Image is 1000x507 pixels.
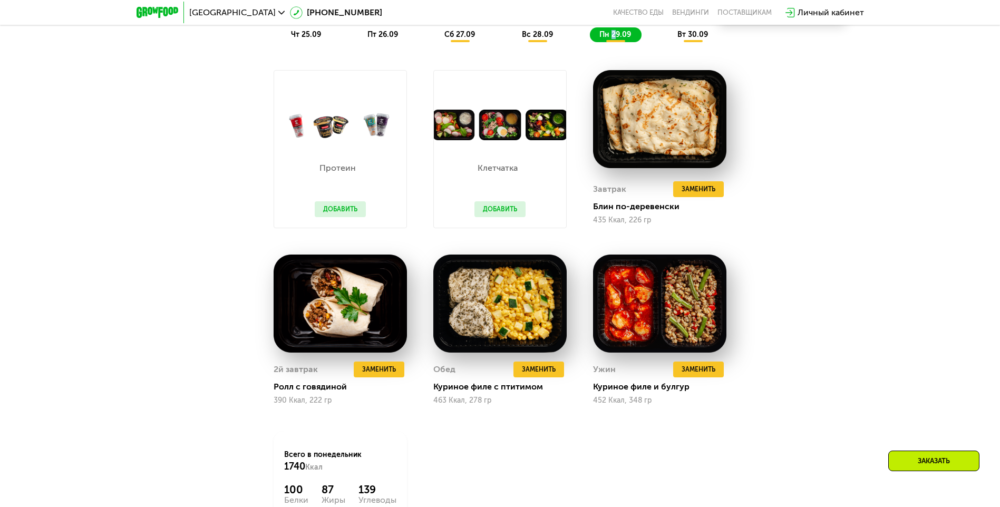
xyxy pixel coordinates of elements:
[189,8,276,17] span: [GEOGRAPHIC_DATA]
[284,450,396,473] div: Всего в понедельник
[433,362,455,377] div: Обед
[798,6,864,19] div: Личный кабинет
[673,181,724,197] button: Заменить
[599,30,631,39] span: пн 29.09
[444,30,475,39] span: сб 27.09
[274,362,318,377] div: 2й завтрак
[593,396,726,405] div: 452 Ккал, 348 гр
[673,362,724,377] button: Заменить
[367,30,398,39] span: пт 26.09
[322,496,345,504] div: Жиры
[522,364,556,375] span: Заменить
[315,201,366,217] button: Добавить
[315,164,361,172] p: Протеин
[593,181,626,197] div: Завтрак
[358,496,396,504] div: Углеводы
[593,216,726,225] div: 435 Ккал, 226 гр
[354,362,404,377] button: Заменить
[322,483,345,496] div: 87
[433,382,575,392] div: Куриное филе с птитимом
[358,483,396,496] div: 139
[305,463,323,472] span: Ккал
[291,30,321,39] span: чт 25.09
[717,8,772,17] div: поставщикам
[593,362,616,377] div: Ужин
[284,496,308,504] div: Белки
[474,164,520,172] p: Клетчатка
[274,396,407,405] div: 390 Ккал, 222 гр
[682,184,715,194] span: Заменить
[593,382,735,392] div: Куриное филе и булгур
[613,8,664,17] a: Качество еды
[888,451,979,471] div: Заказать
[284,461,305,472] span: 1740
[522,30,553,39] span: вс 28.09
[474,201,526,217] button: Добавить
[290,6,382,19] a: [PHONE_NUMBER]
[593,201,735,212] div: Блин по-деревенски
[362,364,396,375] span: Заменить
[672,8,709,17] a: Вендинги
[513,362,564,377] button: Заменить
[433,396,567,405] div: 463 Ккал, 278 гр
[274,382,415,392] div: Ролл с говядиной
[682,364,715,375] span: Заменить
[284,483,308,496] div: 100
[677,30,708,39] span: вт 30.09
